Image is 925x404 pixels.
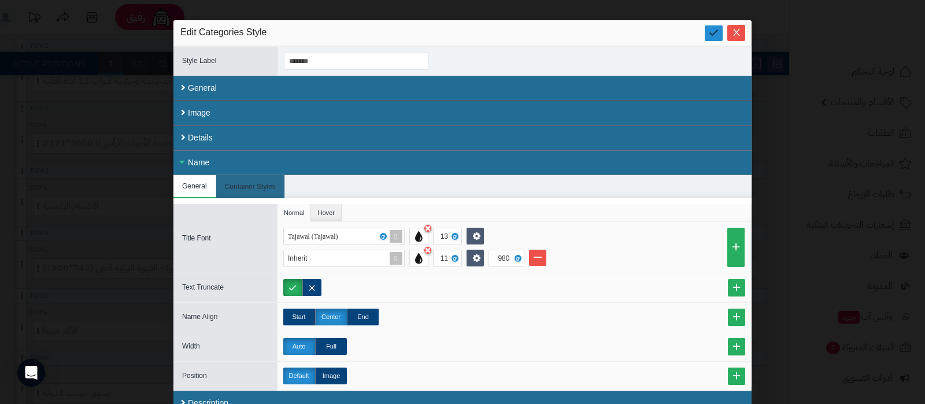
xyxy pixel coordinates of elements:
[173,150,752,175] div: Name
[283,368,315,384] label: Default
[180,26,267,40] span: Edit Categories Style
[283,309,315,325] label: Start
[182,283,224,291] span: Text Truncate
[277,204,311,221] li: Normal
[493,250,518,266] div: 980
[441,250,453,266] div: 11
[173,101,752,125] div: Image
[283,338,315,355] label: Auto
[216,175,285,198] li: Container Styles
[182,57,216,65] span: Style Label
[173,175,216,198] li: General
[315,309,347,325] label: Center
[315,338,347,355] label: Full
[182,342,200,350] span: Width
[182,372,207,380] span: Position
[315,368,347,384] label: Image
[173,125,752,150] div: Details
[17,359,45,387] div: Open Intercom Messenger
[347,309,379,325] label: End
[727,25,745,41] button: Close
[288,228,350,244] div: Tajawal (Tajawal)
[182,234,211,242] span: Title Font
[311,204,341,221] li: Hover
[441,228,453,244] div: 13
[182,313,217,321] span: Name Align
[173,76,752,101] div: General
[288,250,319,266] div: Inherit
